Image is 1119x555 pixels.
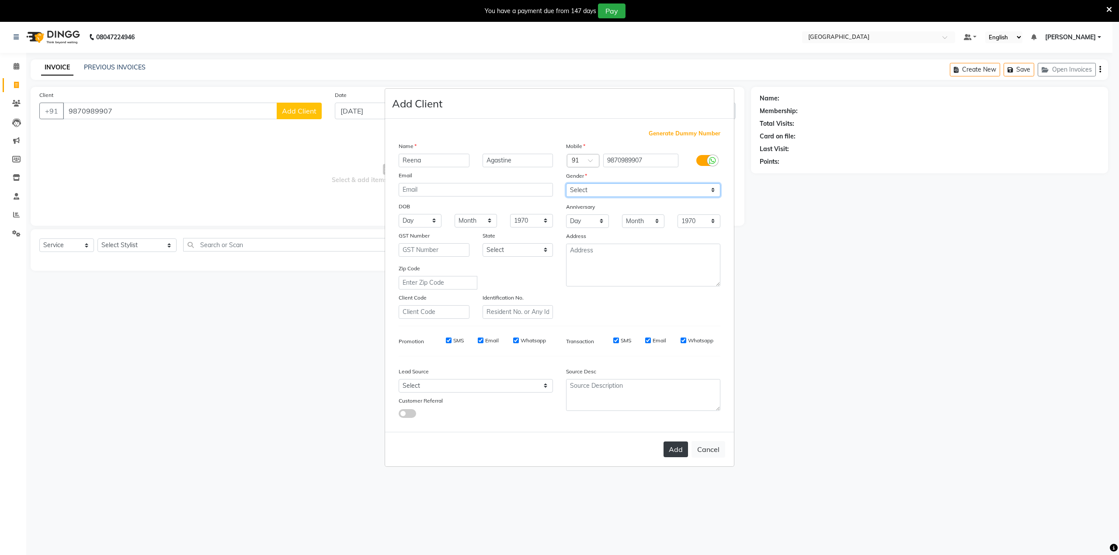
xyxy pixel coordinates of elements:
button: Pay [598,3,626,18]
label: Mobile [566,142,585,150]
label: GST Number [399,232,430,240]
input: Mobile [603,154,679,167]
label: Email [399,172,412,179]
label: Transaction [566,338,594,345]
label: State [483,232,495,240]
input: Resident No. or Any Id [483,305,553,319]
label: SMS [453,337,464,345]
input: Client Code [399,305,469,319]
label: DOB [399,203,410,210]
label: Zip Code [399,265,420,272]
button: Add [664,441,688,457]
label: Email [653,337,666,345]
input: Email [399,183,553,196]
label: Whatsapp [688,337,713,345]
label: SMS [621,337,631,345]
label: Gender [566,172,587,180]
label: Anniversary [566,203,595,211]
input: First Name [399,154,469,167]
label: Client Code [399,294,427,302]
label: Lead Source [399,368,429,376]
input: Last Name [483,154,553,167]
input: GST Number [399,243,469,257]
label: Address [566,232,586,240]
h4: Add Client [392,96,442,111]
label: Name [399,142,417,150]
button: Cancel [692,441,725,458]
div: You have a payment due from 147 days [485,7,596,16]
label: Promotion [399,338,424,345]
label: Identification No. [483,294,524,302]
input: Enter Zip Code [399,276,477,290]
span: Generate Dummy Number [649,129,720,138]
label: Email [485,337,499,345]
label: Customer Referral [399,397,443,405]
label: Whatsapp [521,337,546,345]
label: Source Desc [566,368,596,376]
